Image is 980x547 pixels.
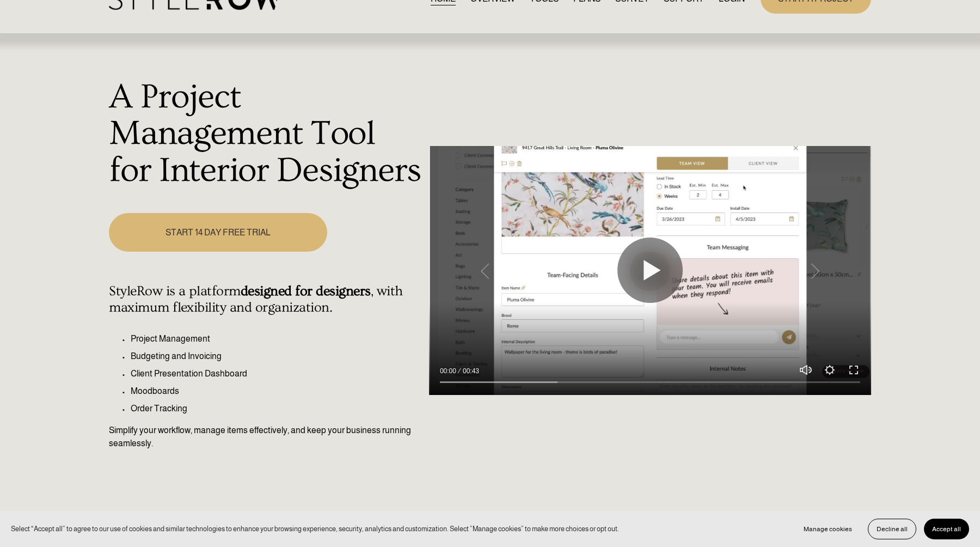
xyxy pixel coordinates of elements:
p: Client Presentation Dashboard [131,367,423,380]
div: Current time [440,366,459,376]
p: Simplify your workflow, manage items effectively, and keep your business running seamlessly. [109,424,423,450]
p: Moodboards [131,385,423,398]
p: Select “Accept all” to agree to our use of cookies and similar technologies to enhance your brows... [11,524,619,534]
span: Accept all [932,525,961,533]
p: Order Tracking [131,402,423,415]
input: Seek [440,378,860,386]
div: Duration [459,366,482,376]
span: Manage cookies [804,525,852,533]
button: Play [617,238,683,303]
h4: StyleRow is a platform , with maximum flexibility and organization. [109,283,423,316]
p: Budgeting and Invoicing [131,350,423,363]
p: Project Management [131,332,423,345]
h1: A Project Management Tool for Interior Designers [109,79,423,190]
span: Decline all [877,525,908,533]
strong: designed for designers [241,283,371,299]
button: Decline all [868,519,916,539]
button: Manage cookies [795,519,860,539]
button: Accept all [924,519,969,539]
a: START 14 DAY FREE TRIAL [109,213,327,252]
